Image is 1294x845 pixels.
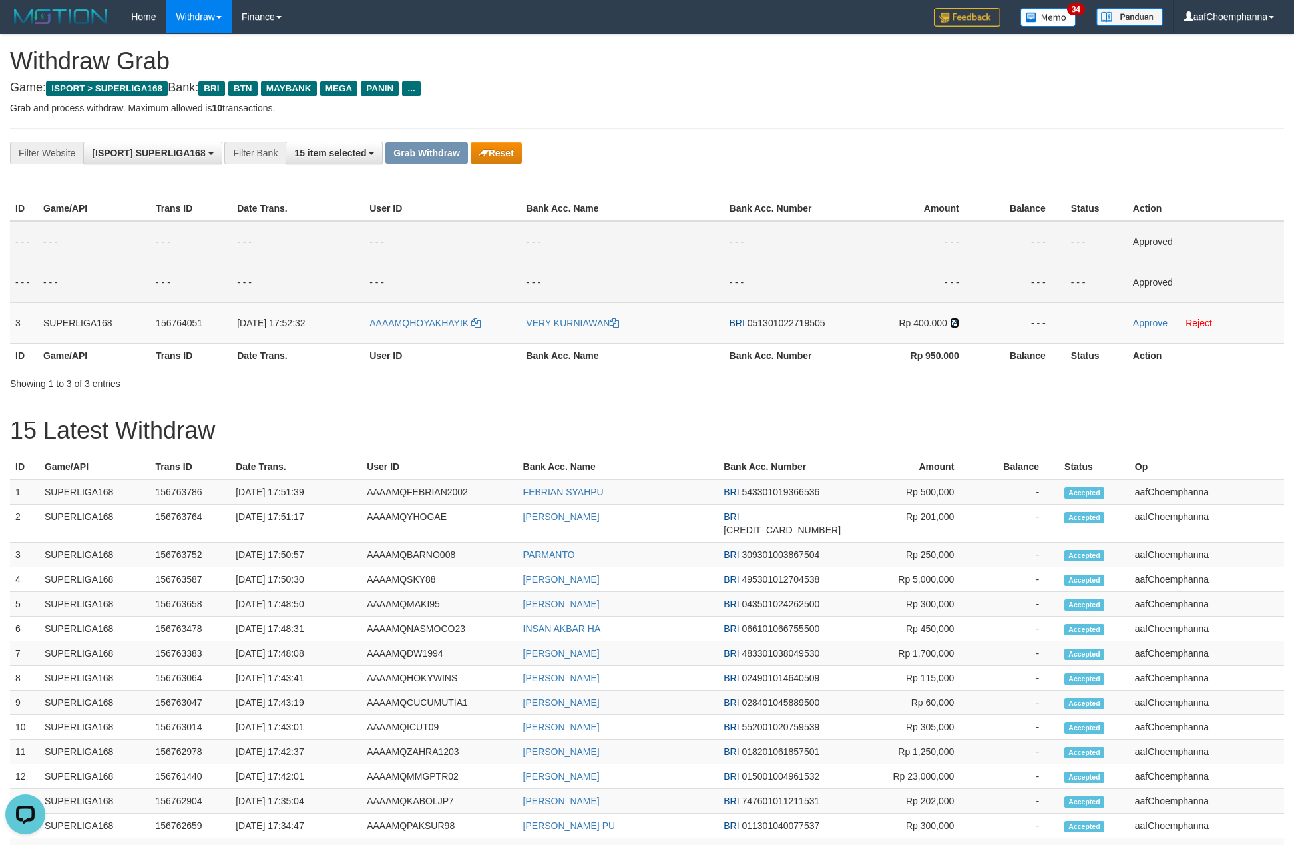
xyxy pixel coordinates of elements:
span: Copy 051301022719505 to clipboard [748,318,825,328]
td: - [974,592,1059,617]
span: 34 [1067,3,1085,15]
span: Rp 400.000 [899,318,947,328]
td: SUPERLIGA168 [39,715,150,740]
td: - [974,641,1059,666]
td: - - - [521,221,724,262]
td: Rp 1,250,000 [846,740,974,764]
td: aafChoemphanna [1130,505,1284,543]
th: User ID [364,196,521,221]
span: BRI [724,623,739,634]
td: - [974,479,1059,505]
div: Filter Website [10,142,83,164]
strong: 10 [212,103,222,113]
span: Accepted [1064,698,1104,709]
td: - - - [364,262,521,302]
td: [DATE] 17:34:47 [230,814,361,838]
span: Accepted [1064,512,1104,523]
td: 156763478 [150,617,231,641]
td: - [974,764,1059,789]
a: Reject [1186,318,1212,328]
td: - [974,567,1059,592]
span: Accepted [1064,550,1104,561]
td: - [974,617,1059,641]
td: SUPERLIGA168 [39,641,150,666]
td: - - - [849,221,979,262]
button: Grab Withdraw [385,142,467,164]
a: INSAN AKBAR HA [523,623,601,634]
span: BRI [724,746,739,757]
th: Trans ID [150,455,231,479]
a: [PERSON_NAME] [523,722,600,732]
span: Copy 309301003867504 to clipboard [742,549,819,560]
td: SUPERLIGA168 [39,505,150,543]
td: - [974,691,1059,715]
button: 15 item selected [286,142,383,164]
th: Amount [849,196,979,221]
td: AAAAMQCUCUMUTIA1 [361,691,517,715]
span: BRI [724,796,739,806]
a: [PERSON_NAME] [523,746,600,757]
span: BRI [724,648,739,659]
span: Accepted [1064,649,1104,660]
td: - - - [979,302,1066,343]
span: BRI [724,722,739,732]
td: 11 [10,740,39,764]
div: Showing 1 to 3 of 3 entries [10,372,529,390]
td: - - - [979,221,1066,262]
span: BRI [724,574,739,585]
td: SUPERLIGA168 [39,592,150,617]
span: 156764051 [156,318,202,328]
td: [DATE] 17:42:01 [230,764,361,789]
td: aafChoemphanna [1130,666,1284,691]
td: 6 [10,617,39,641]
td: Rp 1,700,000 [846,641,974,666]
button: Reset [471,142,522,164]
td: 3 [10,543,39,567]
a: [PERSON_NAME] [523,697,600,708]
span: BRI [724,697,739,708]
td: 2 [10,505,39,543]
th: Date Trans. [232,343,364,368]
span: ISPORT > SUPERLIGA168 [46,81,168,96]
a: [PERSON_NAME] [523,796,600,806]
td: AAAAMQFEBRIAN2002 [361,479,517,505]
td: SUPERLIGA168 [39,543,150,567]
span: BRI [724,511,739,522]
td: Rp 250,000 [846,543,974,567]
span: Accepted [1064,821,1104,832]
h1: 15 Latest Withdraw [10,418,1284,444]
td: aafChoemphanna [1130,543,1284,567]
span: BRI [724,599,739,609]
img: Button%20Memo.svg [1020,8,1076,27]
td: - - - [521,262,724,302]
td: [DATE] 17:50:57 [230,543,361,567]
td: 156762904 [150,789,231,814]
th: Game/API [39,455,150,479]
td: aafChoemphanna [1130,617,1284,641]
td: aafChoemphanna [1130,641,1284,666]
td: - - - [232,221,364,262]
th: User ID [361,455,517,479]
td: Approved [1128,262,1284,302]
td: - - - [10,262,38,302]
th: Date Trans. [230,455,361,479]
td: aafChoemphanna [1130,740,1284,764]
td: [DATE] 17:43:41 [230,666,361,691]
td: - - - [150,262,232,302]
th: Rp 950.000 [849,343,979,368]
span: BRI [724,771,739,782]
td: - [974,789,1059,814]
td: - [974,505,1059,543]
span: PANIN [361,81,399,96]
td: - [974,543,1059,567]
td: 3 [10,302,38,343]
span: Copy 024901014640509 to clipboard [742,673,819,683]
span: ... [402,81,420,96]
button: Open LiveChat chat widget [5,5,45,45]
th: Game/API [38,196,150,221]
th: ID [10,196,38,221]
td: [DATE] 17:43:01 [230,715,361,740]
td: [DATE] 17:51:39 [230,479,361,505]
th: Op [1130,455,1284,479]
th: Status [1066,343,1128,368]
